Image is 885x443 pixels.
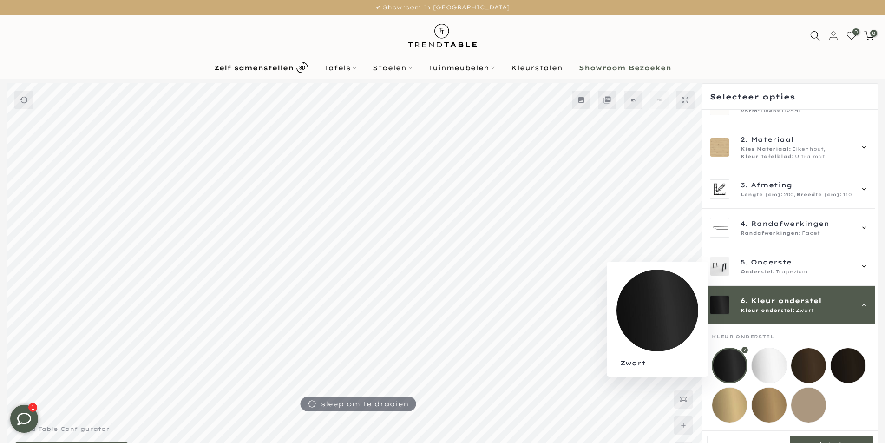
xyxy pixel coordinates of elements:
[364,62,420,73] a: Stoelen
[316,62,364,73] a: Tafels
[579,65,671,71] b: Showroom Bezoeken
[214,65,294,71] b: Zelf samenstellen
[870,30,877,37] span: 0
[846,31,857,41] a: 0
[503,62,570,73] a: Kleurstalen
[852,28,859,35] span: 0
[402,15,483,56] img: trend-table
[206,60,316,76] a: Zelf samenstellen
[570,62,679,73] a: Showroom Bezoeken
[864,31,874,41] a: 0
[420,62,503,73] a: Tuinmeubelen
[1,396,47,442] iframe: toggle-frame
[12,2,873,13] p: ✔ Showroom in [GEOGRAPHIC_DATA]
